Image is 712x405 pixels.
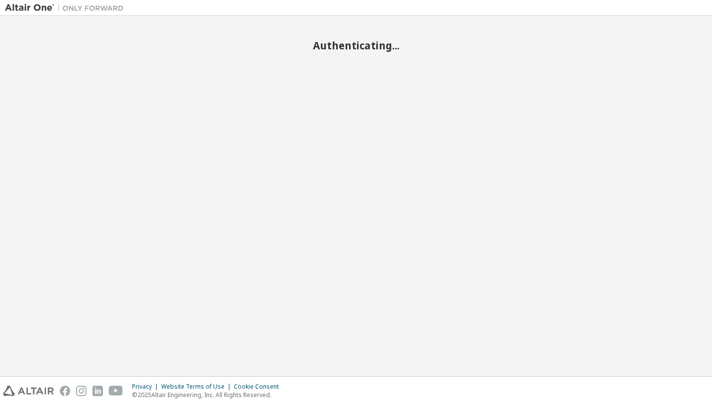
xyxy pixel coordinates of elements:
[60,386,70,396] img: facebook.svg
[161,383,234,391] div: Website Terms of Use
[92,386,103,396] img: linkedin.svg
[76,386,87,396] img: instagram.svg
[3,386,54,396] img: altair_logo.svg
[132,383,161,391] div: Privacy
[109,386,123,396] img: youtube.svg
[132,391,285,399] p: © 2025 Altair Engineering, Inc. All Rights Reserved.
[234,383,285,391] div: Cookie Consent
[5,3,129,13] img: Altair One
[5,39,707,52] h2: Authenticating...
